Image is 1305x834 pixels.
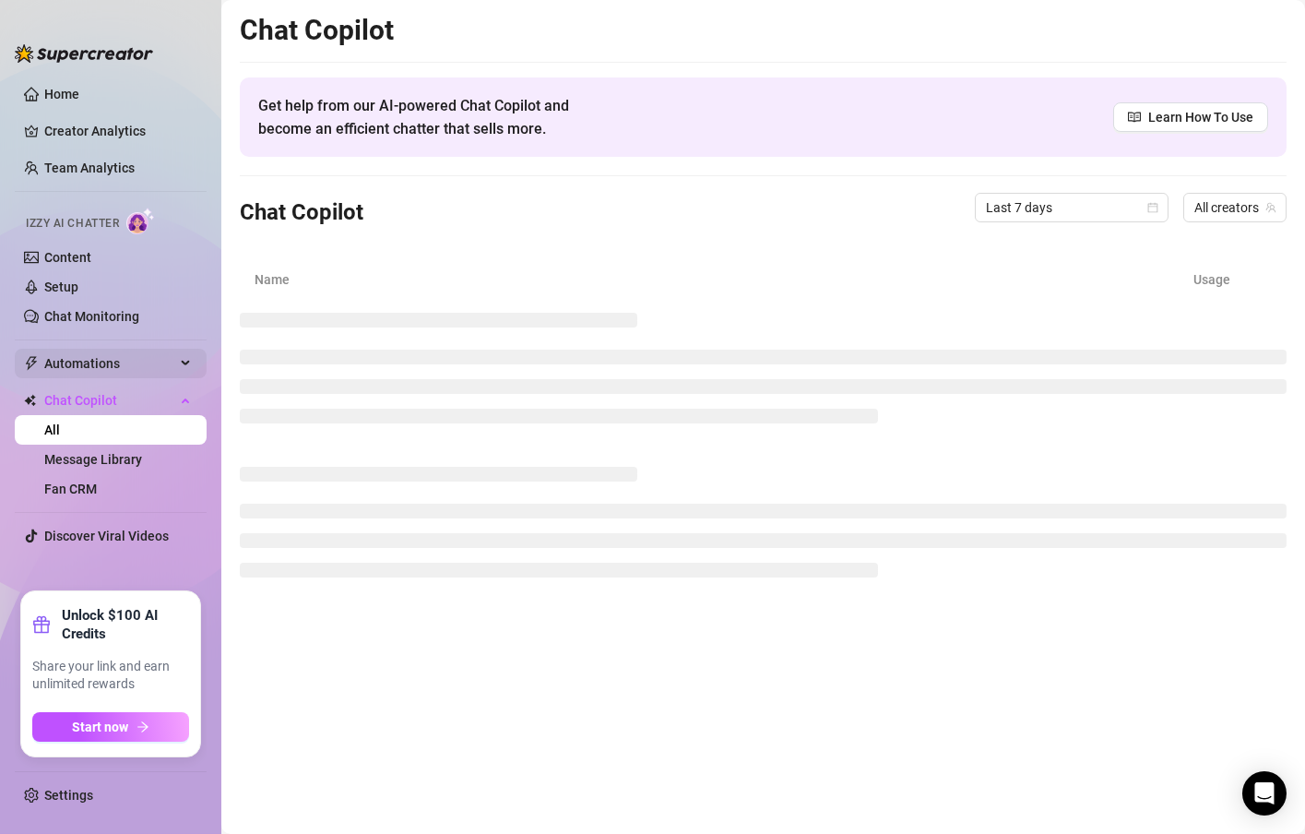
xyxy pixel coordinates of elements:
[255,269,1193,290] article: Name
[15,44,153,63] img: logo-BBDzfeDw.svg
[136,721,149,733] span: arrow-right
[32,615,51,634] span: gift
[44,349,175,378] span: Automations
[44,280,78,294] a: Setup
[62,606,189,643] strong: Unlock $100 AI Credits
[24,394,36,407] img: Chat Copilot
[1147,202,1158,213] span: calendar
[44,309,139,324] a: Chat Monitoring
[1148,107,1253,127] span: Learn How To Use
[44,161,135,175] a: Team Analytics
[44,87,79,101] a: Home
[24,356,39,371] span: thunderbolt
[32,712,189,742] button: Start nowarrow-right
[1128,111,1141,124] span: read
[44,788,93,803] a: Settings
[44,529,169,543] a: Discover Viral Videos
[44,116,192,146] a: Creator Analytics
[44,482,97,496] a: Fan CRM
[986,194,1157,221] span: Last 7 days
[44,250,91,265] a: Content
[44,452,142,467] a: Message Library
[44,386,175,415] span: Chat Copilot
[1193,269,1272,290] article: Usage
[1265,202,1276,213] span: team
[126,208,155,234] img: AI Chatter
[1242,771,1287,816] div: Open Intercom Messenger
[240,198,363,228] h3: Chat Copilot
[1113,102,1268,132] a: Learn How To Use
[258,94,613,140] span: Get help from our AI-powered Chat Copilot and become an efficient chatter that sells more.
[44,423,60,437] a: All
[32,658,189,694] span: Share your link and earn unlimited rewards
[26,215,119,232] span: Izzy AI Chatter
[240,13,1287,48] h2: Chat Copilot
[1194,194,1275,221] span: All creators
[73,720,129,734] span: Start now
